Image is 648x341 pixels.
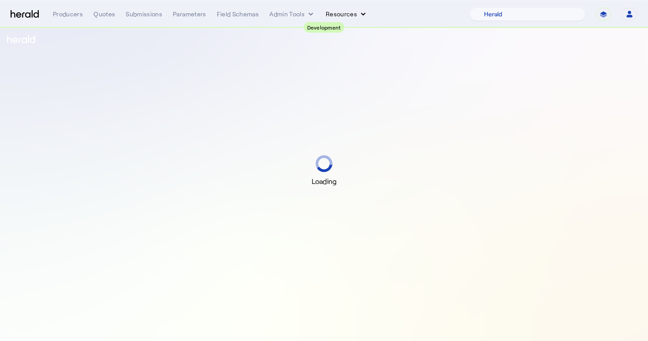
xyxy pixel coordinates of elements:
[53,10,83,19] div: Producers
[269,10,315,19] button: internal dropdown menu
[217,10,259,19] div: Field Schemas
[11,10,39,19] img: Herald Logo
[173,10,206,19] div: Parameters
[326,10,368,19] button: Resources dropdown menu
[304,22,345,33] div: Development
[93,10,115,19] div: Quotes
[126,10,162,19] div: Submissions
